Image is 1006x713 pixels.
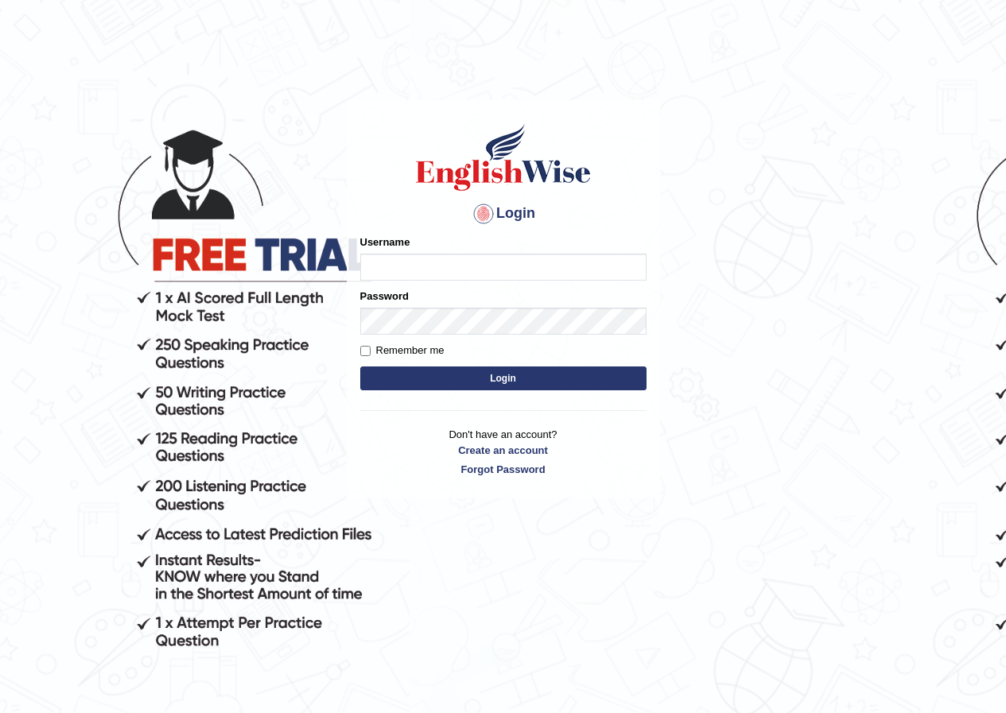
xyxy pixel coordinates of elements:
[360,234,410,250] label: Username
[413,122,594,193] img: Logo of English Wise sign in for intelligent practice with AI
[360,343,445,358] label: Remember me
[360,366,647,390] button: Login
[360,346,371,356] input: Remember me
[360,289,409,304] label: Password
[360,462,647,477] a: Forgot Password
[360,427,647,476] p: Don't have an account?
[360,443,647,458] a: Create an account
[360,201,647,227] h4: Login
